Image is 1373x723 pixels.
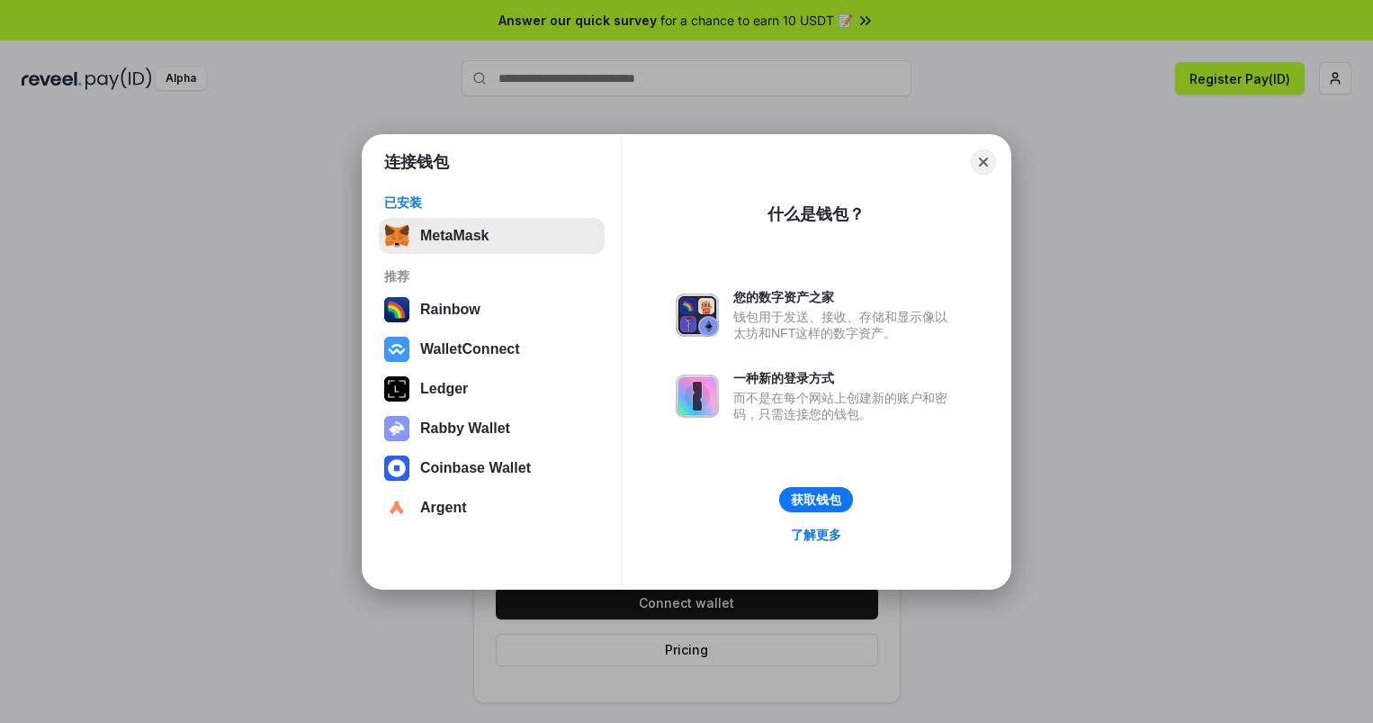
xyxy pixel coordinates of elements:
img: svg+xml,%3Csvg%20width%3D%2228%22%20height%3D%2228%22%20viewBox%3D%220%200%2028%2028%22%20fill%3D... [384,337,409,362]
img: svg+xml,%3Csvg%20width%3D%2228%22%20height%3D%2228%22%20viewBox%3D%220%200%2028%2028%22%20fill%3D... [384,456,409,481]
div: 一种新的登录方式 [733,370,956,386]
div: Coinbase Wallet [420,460,531,476]
img: svg+xml,%3Csvg%20fill%3D%22none%22%20height%3D%2233%22%20viewBox%3D%220%200%2035%2033%22%20width%... [384,223,409,249]
img: svg+xml,%3Csvg%20xmlns%3D%22http%3A%2F%2Fwww.w3.org%2F2000%2Fsvg%22%20fill%3D%22none%22%20viewBox... [384,416,409,441]
button: Close [971,149,996,175]
div: 已安装 [384,194,599,211]
div: 什么是钱包？ [767,203,865,225]
img: svg+xml,%3Csvg%20xmlns%3D%22http%3A%2F%2Fwww.w3.org%2F2000%2Fsvg%22%20width%3D%2228%22%20height%3... [384,376,409,402]
button: MetaMask [379,218,605,254]
div: MetaMask [420,228,489,244]
div: 获取钱包 [791,492,841,508]
img: svg+xml,%3Csvg%20width%3D%2228%22%20height%3D%2228%22%20viewBox%3D%220%200%2028%2028%22%20fill%3D... [384,495,409,520]
div: 钱包用于发送、接收、存储和显示像以太坊和NFT这样的数字资产。 [733,309,956,341]
button: Coinbase Wallet [379,450,605,486]
h1: 连接钱包 [384,151,449,173]
button: Argent [379,490,605,526]
div: Rabby Wallet [420,420,510,437]
button: Rainbow [379,292,605,328]
img: svg+xml,%3Csvg%20xmlns%3D%22http%3A%2F%2Fwww.w3.org%2F2000%2Fsvg%22%20fill%3D%22none%22%20viewBox... [676,375,719,418]
button: Rabby Wallet [379,411,605,447]
div: Argent [420,500,467,516]
button: Ledger [379,371,605,407]
img: svg+xml,%3Csvg%20xmlns%3D%22http%3A%2F%2Fwww.w3.org%2F2000%2Fsvg%22%20fill%3D%22none%22%20viewBox... [676,294,719,337]
button: 获取钱包 [779,487,853,512]
img: svg+xml,%3Csvg%20width%3D%22120%22%20height%3D%22120%22%20viewBox%3D%220%200%20120%20120%22%20fil... [384,297,409,322]
a: 了解更多 [780,523,852,547]
div: Rainbow [420,302,480,318]
div: 了解更多 [791,527,841,543]
div: 推荐 [384,268,599,285]
div: 而不是在每个网站上创建新的账户和密码，只需连接您的钱包。 [733,390,956,422]
div: WalletConnect [420,341,520,357]
div: Ledger [420,381,468,397]
button: WalletConnect [379,331,605,367]
div: 您的数字资产之家 [733,289,956,305]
